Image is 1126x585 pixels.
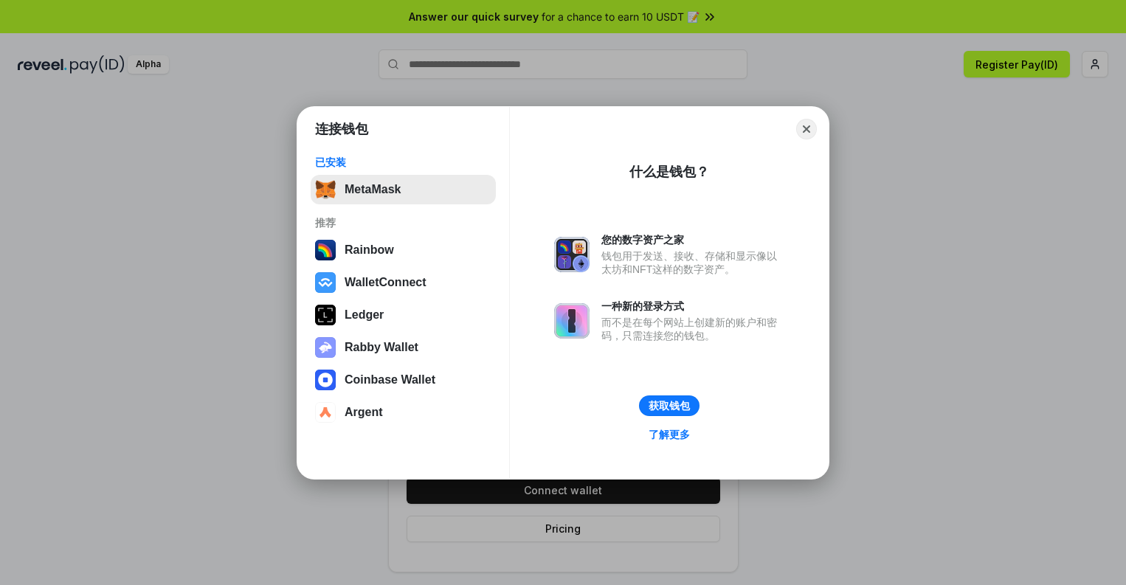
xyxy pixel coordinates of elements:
div: 钱包用于发送、接收、存储和显示像以太坊和NFT这样的数字资产。 [601,249,784,276]
div: MetaMask [345,183,401,196]
div: 而不是在每个网站上创建新的账户和密码，只需连接您的钱包。 [601,316,784,342]
button: MetaMask [311,175,496,204]
div: Rabby Wallet [345,341,418,354]
img: svg+xml,%3Csvg%20xmlns%3D%22http%3A%2F%2Fwww.w3.org%2F2000%2Fsvg%22%20fill%3D%22none%22%20viewBox... [315,337,336,358]
div: 一种新的登录方式 [601,300,784,313]
div: Rainbow [345,243,394,257]
button: Rainbow [311,235,496,265]
div: Coinbase Wallet [345,373,435,387]
img: svg+xml,%3Csvg%20xmlns%3D%22http%3A%2F%2Fwww.w3.org%2F2000%2Fsvg%22%20width%3D%2228%22%20height%3... [315,305,336,325]
div: Ledger [345,308,384,322]
img: svg+xml,%3Csvg%20xmlns%3D%22http%3A%2F%2Fwww.w3.org%2F2000%2Fsvg%22%20fill%3D%22none%22%20viewBox... [554,237,590,272]
div: 获取钱包 [649,399,690,412]
img: svg+xml,%3Csvg%20width%3D%2228%22%20height%3D%2228%22%20viewBox%3D%220%200%2028%2028%22%20fill%3D... [315,370,336,390]
button: WalletConnect [311,268,496,297]
a: 了解更多 [640,425,699,444]
img: svg+xml,%3Csvg%20xmlns%3D%22http%3A%2F%2Fwww.w3.org%2F2000%2Fsvg%22%20fill%3D%22none%22%20viewBox... [554,303,590,339]
h1: 连接钱包 [315,120,368,138]
div: 已安装 [315,156,491,169]
button: Coinbase Wallet [311,365,496,395]
div: Argent [345,406,383,419]
button: 获取钱包 [639,395,700,416]
button: Rabby Wallet [311,333,496,362]
div: 推荐 [315,216,491,229]
div: 您的数字资产之家 [601,233,784,246]
div: 了解更多 [649,428,690,441]
button: Close [796,119,817,139]
img: svg+xml,%3Csvg%20fill%3D%22none%22%20height%3D%2233%22%20viewBox%3D%220%200%2035%2033%22%20width%... [315,179,336,200]
div: 什么是钱包？ [629,163,709,181]
img: svg+xml,%3Csvg%20width%3D%22120%22%20height%3D%22120%22%20viewBox%3D%220%200%20120%20120%22%20fil... [315,240,336,260]
button: Ledger [311,300,496,330]
div: WalletConnect [345,276,426,289]
img: svg+xml,%3Csvg%20width%3D%2228%22%20height%3D%2228%22%20viewBox%3D%220%200%2028%2028%22%20fill%3D... [315,402,336,423]
button: Argent [311,398,496,427]
img: svg+xml,%3Csvg%20width%3D%2228%22%20height%3D%2228%22%20viewBox%3D%220%200%2028%2028%22%20fill%3D... [315,272,336,293]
